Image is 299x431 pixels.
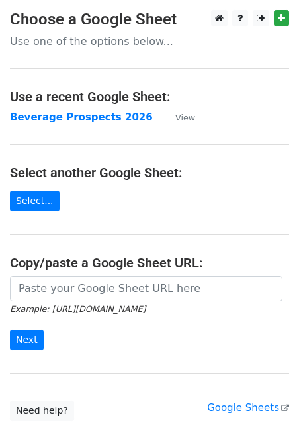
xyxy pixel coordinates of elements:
[10,304,146,314] small: Example: [URL][DOMAIN_NAME]
[10,111,153,123] a: Beverage Prospects 2026
[10,89,289,105] h4: Use a recent Google Sheet:
[10,276,282,301] input: Paste your Google Sheet URL here
[175,113,195,122] small: View
[207,402,289,414] a: Google Sheets
[162,111,195,123] a: View
[10,34,289,48] p: Use one of the options below...
[10,191,60,211] a: Select...
[10,401,74,421] a: Need help?
[10,255,289,271] h4: Copy/paste a Google Sheet URL:
[10,165,289,181] h4: Select another Google Sheet:
[10,10,289,29] h3: Choose a Google Sheet
[10,330,44,350] input: Next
